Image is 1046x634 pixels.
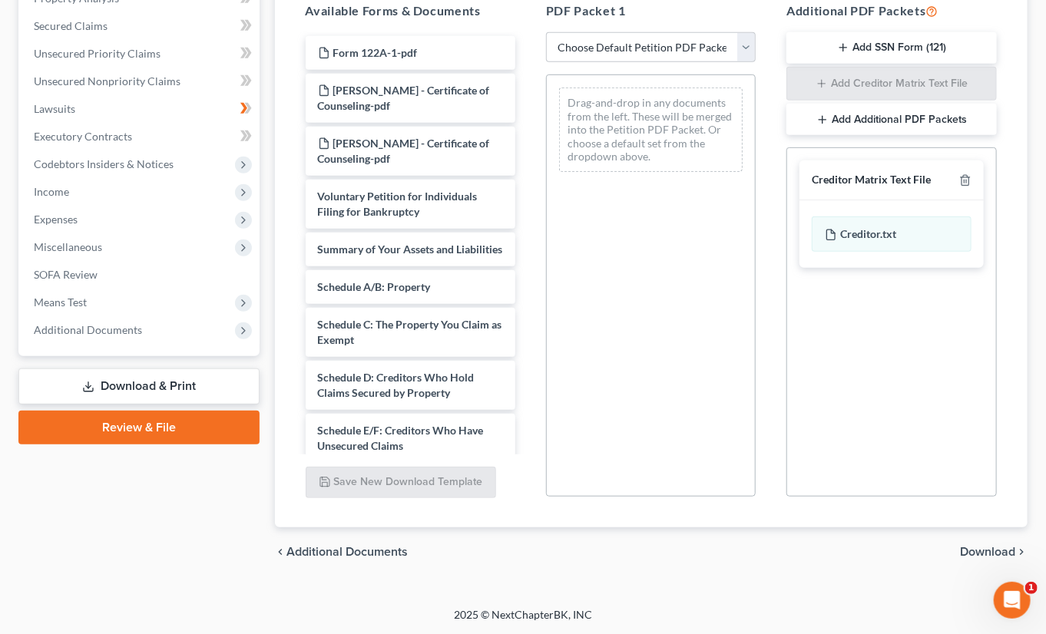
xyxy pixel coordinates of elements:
span: Executory Contracts [34,130,132,143]
span: Unsecured Nonpriority Claims [34,74,180,88]
span: Expenses [34,213,78,226]
h5: Available Forms & Documents [306,2,515,20]
span: Schedule A/B: Property [318,280,431,293]
button: Add Additional PDF Packets [786,104,996,136]
span: SOFA Review [34,268,98,281]
span: [PERSON_NAME] - Certificate of Counseling-pdf [318,137,490,165]
span: Summary of Your Assets and Liabilities [318,243,503,256]
button: Save New Download Template [306,467,496,499]
span: Codebtors Insiders & Notices [34,157,174,170]
h5: PDF Packet 1 [546,2,756,20]
a: Download & Print [18,368,260,405]
span: Income [34,185,69,198]
i: chevron_left [275,546,287,558]
span: Voluntary Petition for Individuals Filing for Bankruptcy [318,190,478,218]
span: Miscellaneous [34,240,102,253]
button: Add Creditor Matrix Text File [786,67,996,101]
span: 1 [1025,582,1038,594]
button: Download chevron_right [960,546,1028,558]
a: Lawsuits [22,95,260,123]
span: Unsecured Priority Claims [34,47,161,60]
a: Review & File [18,411,260,444]
button: Add SSN Form (121) [786,32,996,64]
i: chevron_right [1015,546,1028,558]
span: [PERSON_NAME] - Certificate of Counseling-pdf [318,84,490,112]
a: Unsecured Nonpriority Claims [22,68,260,95]
a: Secured Claims [22,12,260,40]
span: Means Test [34,296,87,309]
h5: Additional PDF Packets [786,2,996,20]
span: Download [960,546,1015,558]
div: Creditor Matrix Text File [812,173,931,187]
span: Additional Documents [287,546,409,558]
a: chevron_left Additional Documents [275,546,409,558]
span: Schedule C: The Property You Claim as Exempt [318,318,502,346]
span: Secured Claims [34,19,108,32]
span: Form 122A-1-pdf [333,46,418,59]
span: Additional Documents [34,323,142,336]
span: Lawsuits [34,102,75,115]
div: Drag-and-drop in any documents from the left. These will be merged into the Petition PDF Packet. ... [559,88,743,172]
div: Creditor.txt [812,216,971,252]
iframe: Intercom live chat [994,582,1031,619]
span: Schedule E/F: Creditors Who Have Unsecured Claims [318,424,484,452]
a: Executory Contracts [22,123,260,150]
span: Schedule D: Creditors Who Hold Claims Secured by Property [318,371,475,399]
a: SOFA Review [22,261,260,289]
a: Unsecured Priority Claims [22,40,260,68]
